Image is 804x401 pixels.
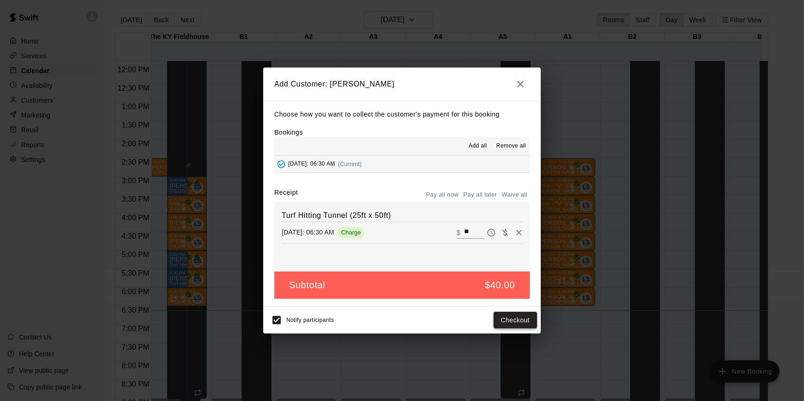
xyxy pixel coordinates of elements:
[282,210,522,222] h6: Turf Hitting Tunnel (25ft x 50ft)
[499,188,530,202] button: Waive all
[498,228,512,236] span: Waive payment
[274,109,530,120] p: Choose how you want to collect the customer's payment for this booking
[485,279,515,291] h5: $40.00
[463,139,493,154] button: Add all
[274,157,288,171] button: Added - Collect Payment
[493,139,530,154] button: Remove all
[263,68,541,101] h2: Add Customer: [PERSON_NAME]
[288,161,335,167] span: [DATE]: 06:30 AM
[461,188,500,202] button: Pay all later
[424,188,461,202] button: Pay all now
[286,317,334,323] span: Notify participants
[496,142,526,151] span: Remove all
[337,229,365,236] span: Charge
[282,228,334,237] p: [DATE]: 06:30 AM
[457,228,460,237] p: $
[469,142,487,151] span: Add all
[274,156,530,173] button: Added - Collect Payment[DATE]: 06:30 AM(Current)
[484,228,498,236] span: Pay later
[289,279,325,291] h5: Subtotal
[338,161,362,167] span: (Current)
[494,312,537,329] button: Checkout
[512,226,526,240] button: Remove
[274,188,298,202] label: Receipt
[274,129,303,136] label: Bookings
